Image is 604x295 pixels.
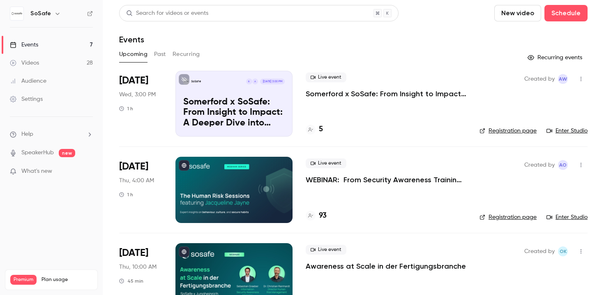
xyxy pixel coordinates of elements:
[558,246,568,256] span: Olga Krukova
[306,210,327,221] a: 93
[559,74,567,84] span: AW
[10,130,93,139] li: help-dropdown-opener
[21,130,33,139] span: Help
[10,59,39,67] div: Videos
[260,79,284,84] span: [DATE] 3:00 PM
[246,78,252,85] div: R
[119,48,148,61] button: Upcoming
[306,261,466,271] a: Awareness at Scale in der Fertigungsbranche
[319,210,327,221] h4: 93
[306,89,466,99] a: Somerford x SoSafe: From Insight to Impact: A Deeper Dive into Behavioral Science in Cybersecurity
[306,175,466,185] a: WEBINAR: From Security Awareness Training to Human Risk Management
[10,77,46,85] div: Audience
[480,127,537,135] a: Registration page
[10,7,23,20] img: SoSafe
[191,79,201,84] p: SoSafe
[10,95,43,103] div: Settings
[546,127,588,135] a: Enter Studio
[119,91,156,99] span: Wed, 3:00 PM
[126,9,208,18] div: Search for videos or events
[119,263,157,271] span: Thu, 10:00 AM
[524,74,555,84] span: Created by
[306,72,346,82] span: Live event
[559,160,567,170] span: AO
[154,48,166,61] button: Past
[183,97,285,129] p: Somerford x SoSafe: From Insight to Impact: A Deeper Dive into Behavioral Science in Cybersecurity
[544,5,588,21] button: Schedule
[306,245,346,255] span: Live event
[558,160,568,170] span: Alba Oni
[10,41,38,49] div: Events
[546,213,588,221] a: Enter Studio
[560,246,567,256] span: OK
[119,105,133,112] div: 1 h
[494,5,541,21] button: New video
[119,74,148,87] span: [DATE]
[41,276,92,283] span: Plan usage
[306,124,323,135] a: 5
[21,149,54,157] a: SpeakerHub
[10,275,37,285] span: Premium
[480,213,537,221] a: Registration page
[59,149,75,157] span: new
[175,71,293,137] a: Somerford x SoSafe: From Insight to Impact: A Deeper Dive into Behavioral Science in Cybersecurit...
[558,74,568,84] span: Alexandra Wasilewski
[119,191,133,198] div: 1 h
[173,48,200,61] button: Recurring
[524,246,555,256] span: Created by
[306,158,346,168] span: Live event
[21,167,52,176] span: What's new
[119,160,148,173] span: [DATE]
[119,177,154,185] span: Thu, 4:00 AM
[119,35,144,44] h1: Events
[119,157,162,223] div: Sep 4 Thu, 12:00 PM (Australia/Sydney)
[524,160,555,170] span: Created by
[119,278,143,284] div: 45 min
[319,124,323,135] h4: 5
[119,246,148,260] span: [DATE]
[83,168,93,175] iframe: Noticeable Trigger
[252,78,258,85] div: A
[524,51,588,64] button: Recurring events
[30,9,51,18] h6: SoSafe
[119,71,162,137] div: Sep 3 Wed, 3:00 PM (Europe/Berlin)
